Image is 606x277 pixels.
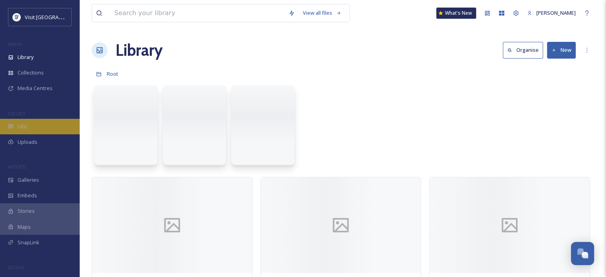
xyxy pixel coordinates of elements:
span: COLLECT [8,110,25,116]
a: Organise [503,42,547,58]
span: Visit [GEOGRAPHIC_DATA] [25,13,86,21]
span: Uploads [18,138,37,146]
span: Maps [18,223,31,231]
span: Library [18,53,33,61]
span: MEDIA [8,41,22,47]
input: Search your library [110,4,284,22]
span: UGC [18,123,28,130]
span: SOCIALS [8,264,24,270]
a: Root [107,69,118,79]
img: Untitled%20design%20%2897%29.png [13,13,21,21]
button: New [547,42,576,58]
span: [PERSON_NAME] [536,9,576,16]
a: Library [116,38,163,62]
span: Galleries [18,176,39,184]
span: Collections [18,69,44,77]
span: Stories [18,207,35,215]
span: Media Centres [18,84,53,92]
span: SnapLink [18,239,39,246]
a: View all files [299,5,345,21]
span: WIDGETS [8,164,26,170]
button: Organise [503,42,543,58]
span: Root [107,70,118,77]
button: Open Chat [571,242,594,265]
a: [PERSON_NAME] [523,5,580,21]
span: Embeds [18,192,37,199]
a: What's New [436,8,476,19]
